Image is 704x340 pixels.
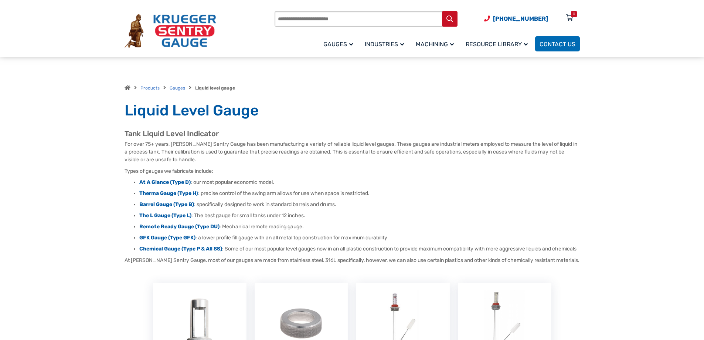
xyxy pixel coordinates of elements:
[484,14,548,23] a: Phone Number (920) 434-8860
[139,223,220,230] a: Remote Ready Gauge (Type DU)
[360,35,411,53] a: Industries
[139,234,580,242] li: : a lower profile fill gauge with an all metal top construction for maximum durability
[535,36,580,51] a: Contact Us
[139,201,580,208] li: : specifically designed to work in standard barrels and drums.
[139,235,195,241] a: GFK Gauge (Type GFK)
[139,212,580,219] li: : The best gauge for small tanks under 12 inches.
[365,41,404,48] span: Industries
[139,190,198,196] a: Therma Gauge (Type H)
[493,15,548,22] span: [PHONE_NUMBER]
[125,167,580,175] p: Types of gauges we fabricate include:
[461,35,535,53] a: Resource Library
[411,35,461,53] a: Machining
[139,212,191,219] a: The L Gauge (Type L)
[170,85,185,91] a: Gauges
[125,140,580,164] p: For over 75+ years, [PERSON_NAME] Sentry Gauge has been manufacturing a variety of reliable liqui...
[139,223,580,230] li: : Mechanical remote reading gauge.
[416,41,454,48] span: Machining
[139,179,580,186] li: : our most popular economic model.
[125,101,580,120] h1: Liquid Level Gauge
[466,41,528,48] span: Resource Library
[139,201,194,208] a: Barrel Gauge (Type B)
[125,14,216,48] img: Krueger Sentry Gauge
[139,190,580,197] li: : precise control of the swing arm allows for use when space is restricted.
[323,41,353,48] span: Gauges
[139,190,196,196] strong: Therma Gauge (Type H
[125,256,580,264] p: At [PERSON_NAME] Sentry Gauge, most of our gauges are made from stainless steel, 316L specificall...
[140,85,160,91] a: Products
[139,246,222,252] a: Chemical Gauge (Type P & All SS)
[319,35,360,53] a: Gauges
[573,11,575,17] div: 0
[125,129,580,138] h2: Tank Liquid Level Indicator
[540,41,575,48] span: Contact Us
[195,85,235,91] strong: Liquid level gauge
[139,179,191,185] a: At A Glance (Type D)
[139,245,580,253] li: : Some of our most popular level gauges now in an all plastic construction to provide maximum com...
